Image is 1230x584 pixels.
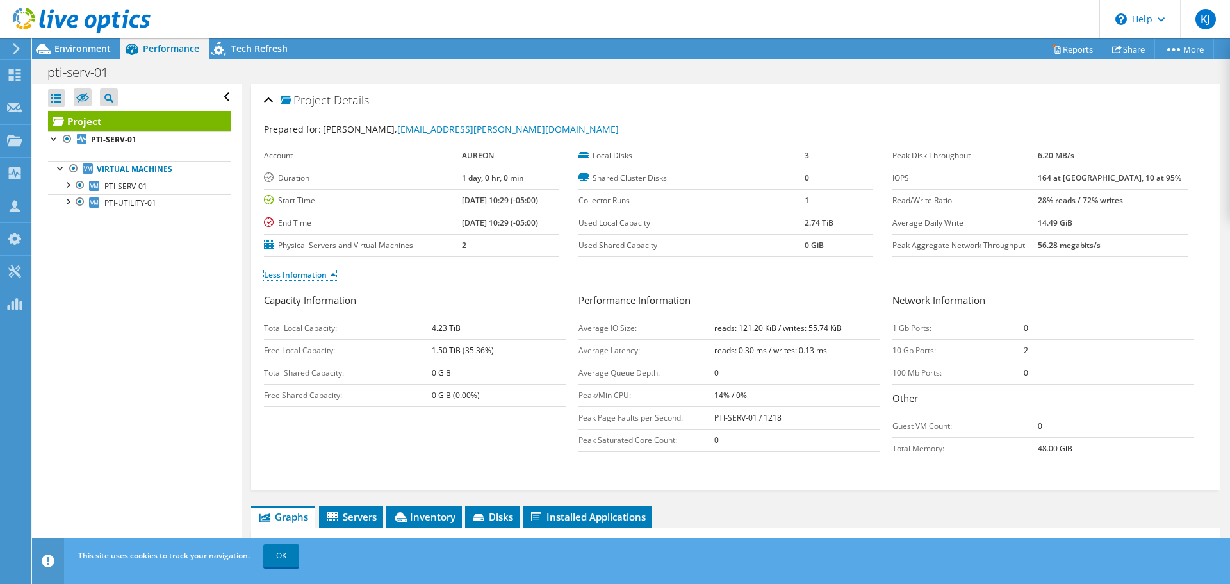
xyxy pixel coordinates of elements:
b: 56.28 megabits/s [1038,240,1101,251]
td: Free Local Capacity: [264,339,431,362]
td: 100 Mb Ports: [892,362,1024,384]
label: Read/Write Ratio [892,194,1038,207]
span: Details [334,92,369,108]
b: 1 day, 0 hr, 0 min [462,172,524,183]
span: Servers [325,510,377,523]
b: 1.50 TiB (35.36%) [432,345,494,356]
td: Guest VM Count: [892,415,1038,437]
label: Prepared for: [264,123,321,135]
h1: pti-serv-01 [42,65,128,79]
b: 14% / 0% [714,390,747,401]
label: Physical Servers and Virtual Machines [264,239,462,252]
span: Installed Applications [529,510,646,523]
td: Average IO Size: [578,317,714,339]
b: 3 [805,150,809,161]
td: 10 Gb Ports: [892,339,1024,362]
b: PTI-SERV-01 / 1218 [714,412,782,423]
label: Local Disks [578,149,805,162]
label: Start Time [264,194,462,207]
b: 164 at [GEOGRAPHIC_DATA], 10 at 95% [1038,172,1181,183]
a: PTI-UTILITY-01 [48,194,231,211]
span: Graphs [258,510,308,523]
a: [EMAIL_ADDRESS][PERSON_NAME][DOMAIN_NAME] [397,123,619,135]
a: Project [48,111,231,131]
label: Used Local Capacity [578,217,805,229]
span: Performance [143,42,199,54]
label: Peak Aggregate Network Throughput [892,239,1038,252]
b: 0 [1024,367,1028,378]
td: Total Memory: [892,437,1038,460]
b: 0 [805,172,809,183]
td: Total Shared Capacity: [264,362,431,384]
b: [DATE] 10:29 (-05:00) [462,217,538,228]
svg: \n [1115,13,1127,25]
span: Project [281,94,331,107]
td: Total Local Capacity: [264,317,431,339]
label: Peak Disk Throughput [892,149,1038,162]
b: 2 [1024,345,1028,356]
b: 2.74 TiB [805,217,833,228]
td: 1 Gb Ports: [892,317,1024,339]
b: 28% reads / 72% writes [1038,195,1123,206]
a: PTI-SERV-01 [48,131,231,148]
label: Average Daily Write [892,217,1038,229]
b: reads: 121.20 KiB / writes: 55.74 KiB [714,322,842,333]
span: PTI-UTILITY-01 [104,197,156,208]
a: Less Information [264,269,336,280]
a: More [1154,39,1214,59]
td: Peak Saturated Core Count: [578,429,714,451]
td: Peak/Min CPU: [578,384,714,406]
a: PTI-SERV-01 [48,178,231,194]
h3: Network Information [892,293,1194,310]
b: 0 [714,367,719,378]
label: IOPS [892,172,1038,185]
b: 0 GiB (0.00%) [432,390,480,401]
b: 0 [1038,421,1042,431]
b: 0 [714,435,719,446]
span: Tech Refresh [231,42,288,54]
b: 2 [462,240,466,251]
h3: Capacity Information [264,293,566,310]
b: [DATE] 10:29 (-05:00) [462,195,538,206]
b: PTI-SERV-01 [91,134,136,145]
label: Collector Runs [578,194,805,207]
label: Used Shared Capacity [578,239,805,252]
span: PTI-SERV-01 [104,181,147,192]
h3: Other [892,391,1194,408]
b: reads: 0.30 ms / writes: 0.13 ms [714,345,827,356]
b: 14.49 GiB [1038,217,1072,228]
b: AUREON [462,150,494,161]
span: Environment [54,42,111,54]
b: 4.23 TiB [432,322,461,333]
label: Account [264,149,462,162]
a: Virtual Machines [48,161,231,178]
b: 0 [1024,322,1028,333]
span: This site uses cookies to track your navigation. [78,550,250,561]
b: 0 GiB [432,367,451,378]
a: OK [263,544,299,567]
label: End Time [264,217,462,229]
span: Inventory [393,510,455,523]
a: Reports [1042,39,1103,59]
a: Share [1103,39,1155,59]
label: Shared Cluster Disks [578,172,805,185]
td: Average Queue Depth: [578,362,714,384]
td: Peak Page Faults per Second: [578,406,714,429]
td: Average Latency: [578,339,714,362]
b: 1 [805,195,809,206]
b: 6.20 MB/s [1038,150,1074,161]
span: Disks [471,510,513,523]
b: 0 GiB [805,240,824,251]
td: Free Shared Capacity: [264,384,431,406]
b: 48.00 GiB [1038,443,1072,454]
h3: Performance Information [578,293,880,310]
label: Duration [264,172,462,185]
span: [PERSON_NAME], [323,123,619,135]
span: KJ [1195,9,1216,29]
